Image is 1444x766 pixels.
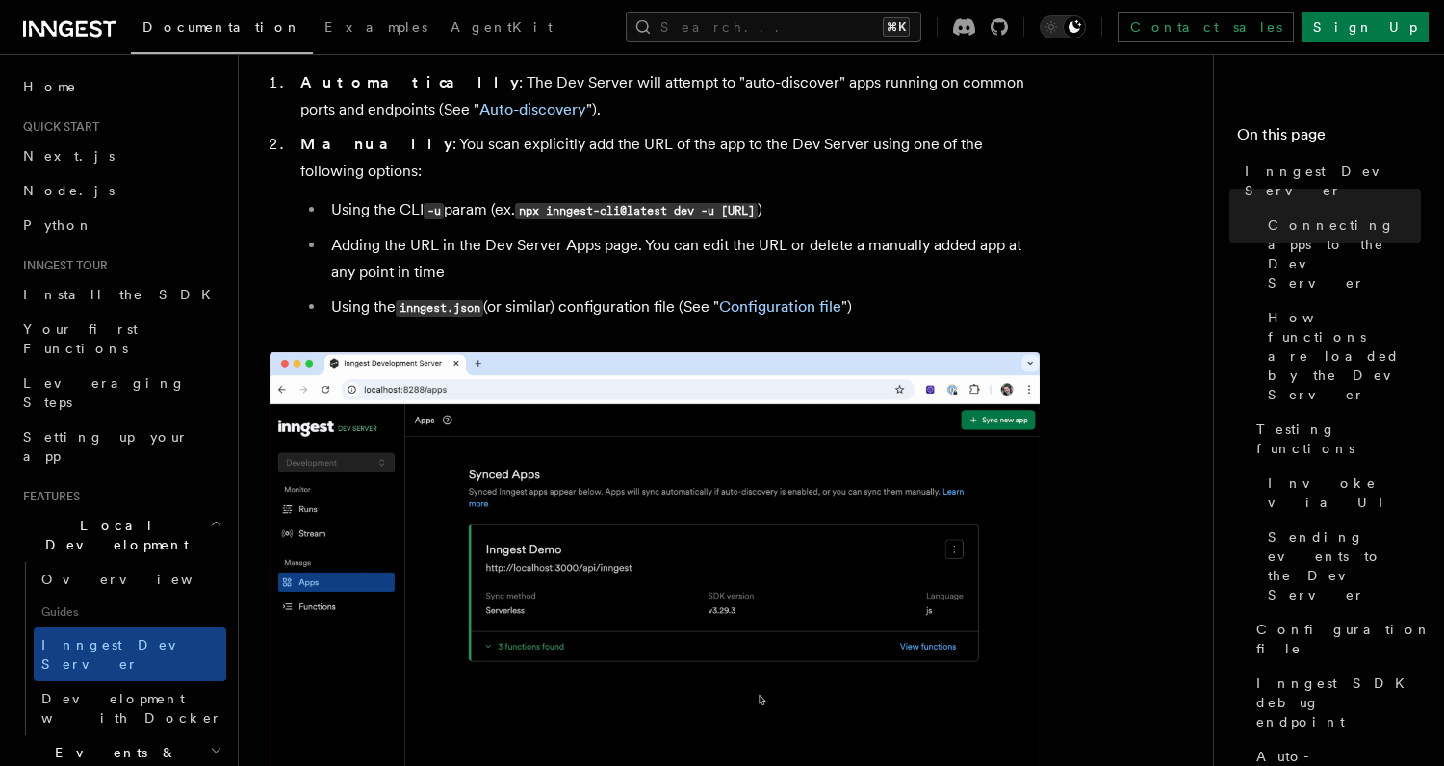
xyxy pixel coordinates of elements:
[1256,674,1421,731] span: Inngest SDK debug endpoint
[15,562,226,735] div: Local Development
[23,375,186,410] span: Leveraging Steps
[1268,473,1421,512] span: Invoke via UI
[295,69,1040,123] li: : The Dev Server will attempt to "auto-discover" apps running on common ports and endpoints (See ...
[325,294,1040,321] li: Using the (or similar) configuration file (See " ")
[300,135,452,153] strong: Manually
[1040,15,1086,38] button: Toggle dark mode
[1268,216,1421,293] span: Connecting apps to the Dev Server
[15,208,226,243] a: Python
[15,312,226,366] a: Your first Functions
[23,148,115,164] span: Next.js
[719,297,841,316] a: Configuration file
[1237,154,1421,208] a: Inngest Dev Server
[142,19,301,35] span: Documentation
[300,73,519,91] strong: Automatically
[1237,123,1421,154] h4: On this page
[15,173,226,208] a: Node.js
[23,321,138,356] span: Your first Functions
[1249,666,1421,739] a: Inngest SDK debug endpoint
[1260,466,1421,520] a: Invoke via UI
[23,77,77,96] span: Home
[34,597,226,627] span: Guides
[23,183,115,198] span: Node.js
[1268,308,1421,404] span: How functions are loaded by the Dev Server
[313,6,439,52] a: Examples
[1256,620,1431,658] span: Configuration file
[34,681,226,735] a: Development with Docker
[424,203,444,219] code: -u
[1260,208,1421,300] a: Connecting apps to the Dev Server
[1118,12,1294,42] a: Contact sales
[324,19,427,35] span: Examples
[1249,612,1421,666] a: Configuration file
[325,196,1040,224] li: Using the CLI param (ex. )
[15,139,226,173] a: Next.js
[23,287,222,302] span: Install the SDK
[1245,162,1421,200] span: Inngest Dev Server
[15,508,226,562] button: Local Development
[451,19,553,35] span: AgentKit
[15,420,226,473] a: Setting up your app
[1302,12,1429,42] a: Sign Up
[1268,527,1421,604] span: Sending events to the Dev Server
[479,100,586,118] a: Auto-discovery
[34,562,226,597] a: Overview
[15,119,99,135] span: Quick start
[41,637,206,672] span: Inngest Dev Server
[1249,412,1421,466] a: Testing functions
[396,300,483,317] code: inngest.json
[131,6,313,54] a: Documentation
[23,429,189,464] span: Setting up your app
[515,203,758,219] code: npx inngest-cli@latest dev -u [URL]
[41,691,222,726] span: Development with Docker
[325,232,1040,286] li: Adding the URL in the Dev Server Apps page. You can edit the URL or delete a manually added app a...
[295,131,1040,321] li: : You scan explicitly add the URL of the app to the Dev Server using one of the following options:
[15,277,226,312] a: Install the SDK
[15,258,108,273] span: Inngest tour
[41,572,240,587] span: Overview
[1260,520,1421,612] a: Sending events to the Dev Server
[15,489,80,504] span: Features
[15,69,226,104] a: Home
[1256,420,1421,458] span: Testing functions
[883,17,910,37] kbd: ⌘K
[439,6,564,52] a: AgentKit
[23,217,93,233] span: Python
[626,12,921,42] button: Search...⌘K
[1260,300,1421,412] a: How functions are loaded by the Dev Server
[15,366,226,420] a: Leveraging Steps
[15,516,210,554] span: Local Development
[34,627,226,681] a: Inngest Dev Server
